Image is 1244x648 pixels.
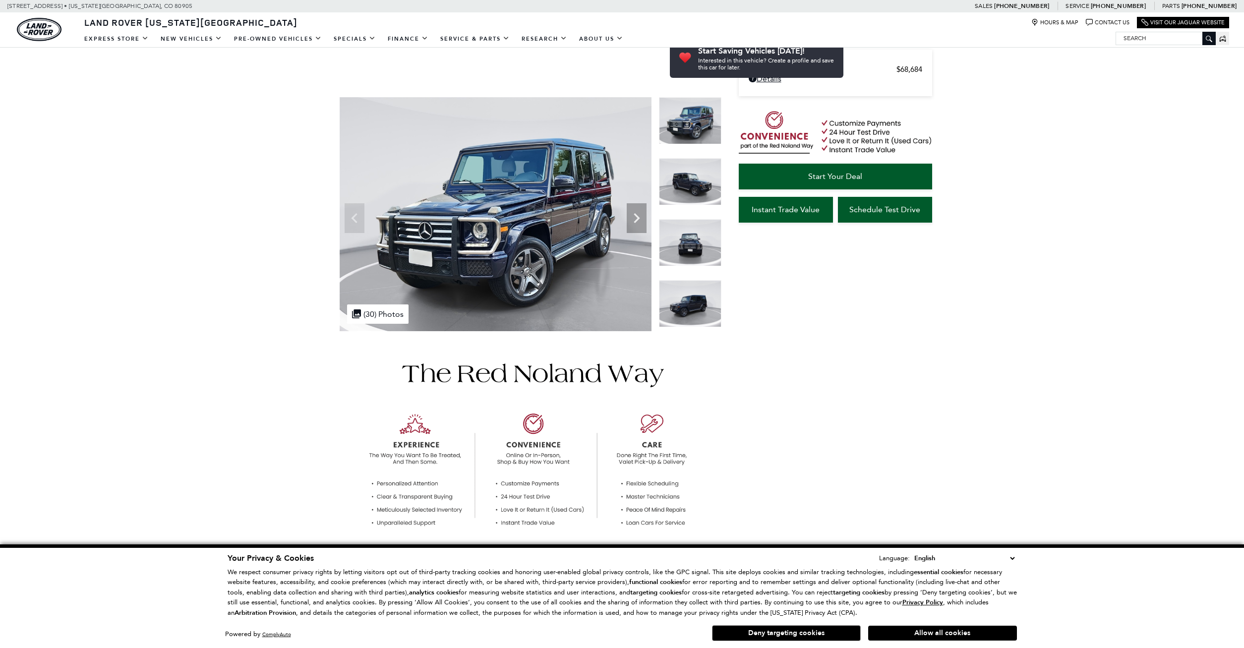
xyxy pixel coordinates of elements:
div: (30) Photos [347,304,409,324]
a: Retailer Selling Price $68,684 [749,65,922,74]
strong: targeting cookies [630,588,682,597]
a: Hours & Map [1031,19,1078,26]
span: Land Rover [US_STATE][GEOGRAPHIC_DATA] [84,16,297,28]
img: Land Rover [17,18,61,41]
span: Start Your Deal [808,172,862,181]
a: Pre-Owned Vehicles [228,30,328,48]
a: EXPRESS STORE [78,30,155,48]
a: Land Rover [US_STATE][GEOGRAPHIC_DATA] [78,16,303,28]
img: Used 2018 designo Mystic Blue Metallic Mercedes-Benz G 550 image 3 [659,219,721,266]
strong: functional cookies [629,578,682,587]
a: [STREET_ADDRESS] • [US_STATE][GEOGRAPHIC_DATA], CO 80905 [7,2,192,9]
span: $68,684 [896,65,922,74]
nav: Main Navigation [78,30,629,48]
a: land-rover [17,18,61,41]
a: ComplyAuto [262,631,291,638]
a: Details [749,74,922,83]
a: Schedule Test Drive [838,197,932,223]
span: Sales [975,2,993,9]
div: Language: [879,555,910,561]
a: Visit Our Jaguar Website [1141,19,1225,26]
a: [PHONE_NUMBER] [994,2,1049,10]
strong: essential cookies [914,568,963,577]
strong: analytics cookies [409,588,459,597]
a: [PHONE_NUMBER] [1091,2,1146,10]
a: Start Your Deal [739,164,932,189]
a: Contact Us [1086,19,1129,26]
span: Retailer Selling Price [749,65,896,74]
div: Powered by [225,631,291,638]
a: About Us [573,30,629,48]
u: Privacy Policy [902,598,943,607]
a: Specials [328,30,382,48]
img: Used 2018 designo Mystic Blue Metallic Mercedes-Benz G 550 image 2 [659,158,721,205]
a: [PHONE_NUMBER] [1182,2,1237,10]
div: Next [627,203,647,233]
img: Used 2018 designo Mystic Blue Metallic Mercedes-Benz G 550 image 1 [340,97,652,331]
select: Language Select [912,553,1017,564]
button: Deny targeting cookies [712,625,861,641]
button: Allow all cookies [868,626,1017,641]
strong: Arbitration Provision [235,608,296,617]
span: Schedule Test Drive [849,205,920,214]
strong: targeting cookies [833,588,885,597]
img: Used 2018 designo Mystic Blue Metallic Mercedes-Benz G 550 image 4 [659,280,721,327]
span: Your Privacy & Cookies [228,553,314,564]
a: Research [516,30,573,48]
a: Finance [382,30,434,48]
img: Used 2018 designo Mystic Blue Metallic Mercedes-Benz G 550 image 1 [659,97,721,144]
a: Service & Parts [434,30,516,48]
p: We respect consumer privacy rights by letting visitors opt out of third-party tracking cookies an... [228,567,1017,618]
a: Instant Trade Value [739,197,833,223]
span: Service [1066,2,1089,9]
input: Search [1116,32,1215,44]
a: New Vehicles [155,30,228,48]
a: Privacy Policy [902,598,943,606]
span: Parts [1162,2,1180,9]
span: Instant Trade Value [752,205,820,214]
